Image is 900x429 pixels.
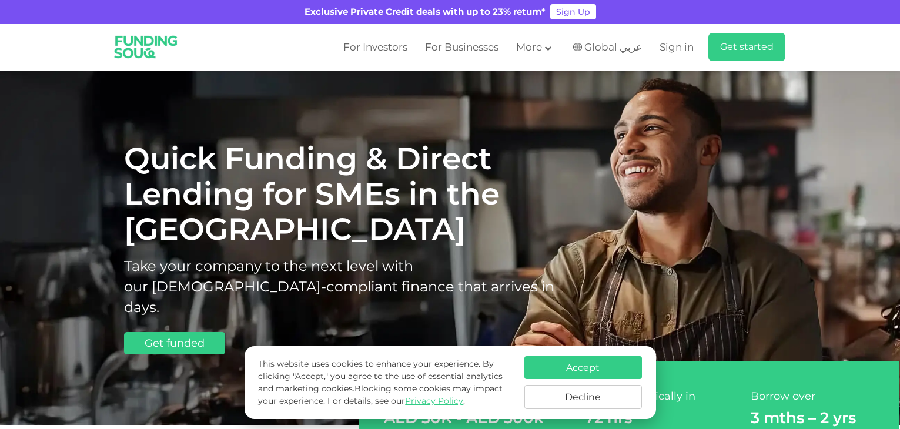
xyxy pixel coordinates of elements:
[745,408,881,427] div: 3 mths – 2 yrs
[524,385,642,409] button: Decline
[524,356,642,379] button: Accept
[745,391,881,403] div: Borrow over
[422,38,501,57] a: For Businesses
[340,38,410,57] a: For Investors
[584,41,642,54] span: Global عربي
[660,41,694,53] span: Sign in
[258,358,512,407] p: This website uses cookies to enhance your experience. By clicking "Accept," you agree to the use ...
[405,396,463,406] a: Privacy Policy
[106,26,186,68] img: Logo
[124,332,225,354] a: Get funded
[550,4,596,19] a: Sign Up
[327,396,465,406] span: For details, see our .
[516,41,542,53] span: More
[258,383,503,406] span: Blocking some cookies may impact your experience.
[720,41,774,52] span: Get started
[124,141,583,247] h1: Quick Funding & Direct Lending for SMEs in the [GEOGRAPHIC_DATA]
[573,43,582,51] img: SA Flag
[124,256,583,317] h2: Take your company to the next level with our [DEMOGRAPHIC_DATA]-compliant finance that arrives in...
[657,38,694,57] a: Sign in
[305,5,546,19] div: Exclusive Private Credit deals with up to 23% return*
